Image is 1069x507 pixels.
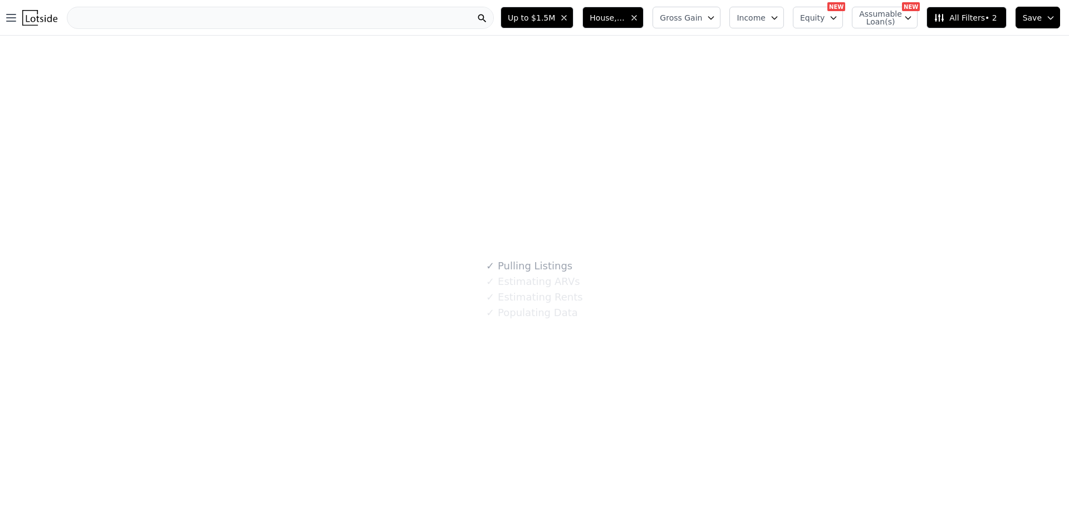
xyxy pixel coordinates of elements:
button: Gross Gain [653,7,720,28]
span: ✓ [486,276,494,287]
div: Estimating ARVs [486,274,580,289]
button: Up to $1.5M [501,7,573,28]
button: All Filters• 2 [926,7,1006,28]
span: Gross Gain [660,12,702,23]
span: ✓ [486,307,494,318]
div: Populating Data [486,305,577,321]
span: Income [737,12,766,23]
div: Estimating Rents [486,289,582,305]
button: Income [729,7,784,28]
button: House, Multifamily [582,7,644,28]
button: Assumable Loan(s) [852,7,918,28]
div: NEW [827,2,845,11]
button: Save [1016,7,1060,28]
div: NEW [902,2,920,11]
span: ✓ [486,260,494,272]
span: Equity [800,12,825,23]
span: Up to $1.5M [508,12,555,23]
span: Assumable Loan(s) [859,10,895,26]
button: Equity [793,7,843,28]
span: House, Multifamily [590,12,625,23]
span: Save [1023,12,1042,23]
img: Lotside [22,10,57,26]
span: ✓ [486,292,494,303]
span: All Filters • 2 [934,12,997,23]
div: Pulling Listings [486,258,572,274]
